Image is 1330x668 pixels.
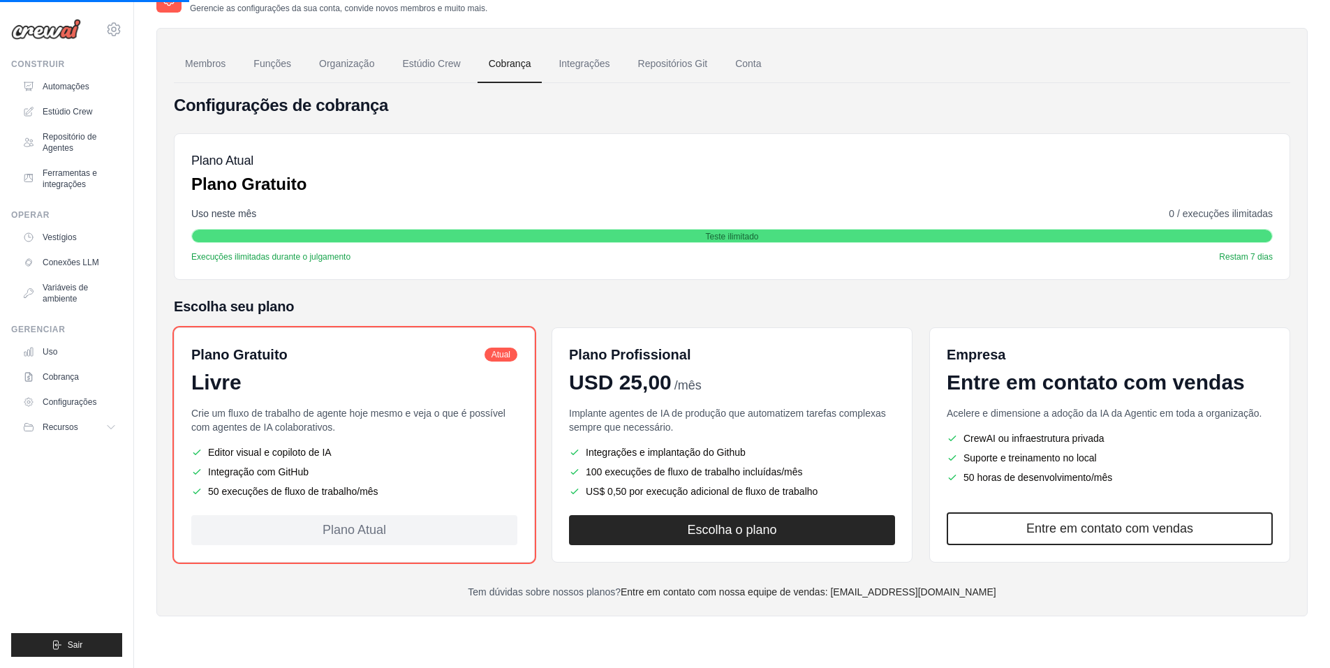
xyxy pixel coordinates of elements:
a: Cobrança [478,45,542,83]
font: Execuções ilimitadas durante o julgamento [191,252,350,262]
font: 50 execuções de fluxo de trabalho/mês [208,486,378,497]
font: Escolha seu plano [174,299,294,314]
font: Operar [11,210,50,220]
font: Repositórios Git [638,58,708,69]
font: Tem dúvidas sobre nossos planos? [468,586,621,598]
font: Integrações e implantação do Github [586,447,746,458]
font: Conta [735,58,761,69]
img: Logotipo [11,19,81,40]
font: Conexões LLM [43,258,99,267]
font: 50 horas de desenvolvimento/mês [963,472,1112,483]
font: Vestígios [43,232,77,242]
font: Plano Gratuito [191,175,306,193]
font: Atual [492,350,510,359]
a: Conta [724,45,772,83]
font: CrewAI ou infraestrutura privada [963,433,1104,444]
a: Configurações [17,391,122,413]
a: Funções [242,45,302,83]
font: 100 execuções de fluxo de trabalho incluídas/mês [586,466,803,477]
font: Repositório de Agentes [43,132,96,153]
font: Ferramentas e integrações [43,168,97,189]
a: Organização [308,45,385,83]
a: Ferramentas e integrações [17,162,122,195]
font: Membros [185,58,226,69]
font: Variáveis ​​de ambiente [43,283,88,304]
a: Vestígios [17,226,122,248]
font: Automações [43,82,89,91]
font: Sair [68,640,82,650]
font: Restam 7 dias [1219,252,1273,262]
a: Cobrança [17,366,122,388]
font: Gerenciar [11,325,65,334]
font: Funções [253,58,291,69]
button: Recursos [17,416,122,438]
button: Sair [11,633,122,657]
font: Uso neste mês [191,208,256,219]
font: Construir [11,59,65,69]
font: 0 / execuções ilimitadas [1169,208,1273,219]
font: Configurações de cobrança [174,96,388,114]
font: Plano Atual [323,523,386,537]
a: Estúdio Crew [391,45,471,83]
button: Escolha o plano [569,515,895,545]
font: /mês [674,378,702,392]
font: Entre em contato com vendas [947,371,1245,394]
font: Entre em contato com vendas [1026,521,1193,535]
font: Plano Gratuito [191,347,288,362]
font: Plano Profissional [569,347,690,362]
font: Teste ilimitado [705,232,758,242]
a: Variáveis ​​de ambiente [17,276,122,310]
a: Uso [17,341,122,363]
a: Estúdio Crew [17,101,122,123]
a: Conexões LLM [17,251,122,274]
font: Escolha o plano [687,523,776,537]
font: Gerencie as configurações da sua conta, convide novos membros e muito mais. [190,3,487,13]
a: Integrações [547,45,621,83]
font: Integração com GitHub [208,466,309,477]
a: Repositórios Git [627,45,719,83]
font: Suporte e treinamento no local [963,452,1097,463]
font: Implante agentes de IA de produção que automatizem tarefas complexas sempre que necessário. [569,408,886,433]
font: Estúdio Crew [43,107,92,117]
a: Automações [17,75,122,98]
font: Plano Atual [191,154,253,168]
font: Acelere e dimensione a adoção da IA ​​da Agentic em toda a organização. [947,408,1262,419]
font: Uso [43,347,57,357]
font: Cobrança [489,58,531,69]
font: Configurações [43,397,96,407]
font: Crie um fluxo de trabalho de agente hoje mesmo e veja o que é possível com agentes de IA colabora... [191,408,505,433]
font: Integrações [559,58,609,69]
font: Recursos [43,422,78,432]
font: US$ 0,50 por execução adicional de fluxo de trabalho [586,486,818,497]
font: Editor visual e copiloto de IA [208,447,332,458]
font: Empresa [947,347,1006,362]
a: Entre em contato com nossa equipe de vendas: [EMAIL_ADDRESS][DOMAIN_NAME] [621,586,996,598]
font: Cobrança [43,372,79,382]
font: Estúdio Crew [402,58,460,69]
a: Repositório de Agentes [17,126,122,159]
a: Membros [174,45,237,83]
a: Entre em contato com vendas [947,512,1273,545]
font: Livre [191,371,242,394]
font: USD 25,00 [569,371,672,394]
font: Organização [319,58,374,69]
